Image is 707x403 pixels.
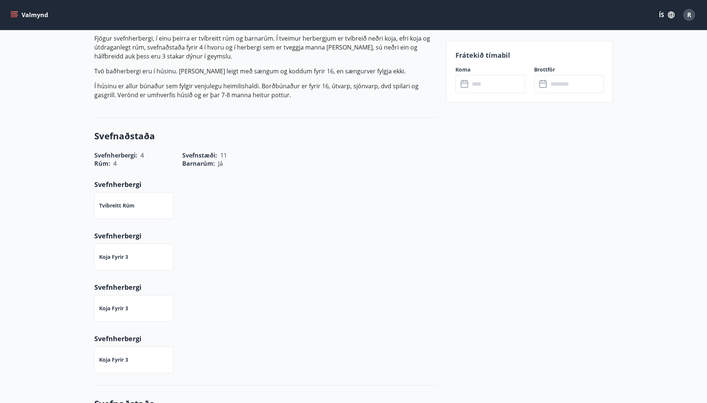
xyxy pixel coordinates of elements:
p: Í húsinu er allur búnaður sem fylgir venjulegu heimilishaldi. Borðbúnaður er fyrir 16, útvarp, sj... [94,82,437,99]
p: Tvíbreitt rúm [99,202,135,209]
label: Koma [455,66,525,73]
p: Koja fyrir 3 [99,356,128,364]
label: Brottför [534,66,604,73]
p: Koja fyrir 3 [99,305,128,312]
p: Tvö baðherbergi eru í húsinu. [PERSON_NAME] leigt með sængum og koddum fyrir 16, en sængurver fyl... [94,67,437,76]
span: Barnarúm : [182,159,215,168]
p: Svefnherbergi [94,282,437,292]
span: Rúm : [94,159,110,168]
span: 4 [113,159,117,168]
span: Já [218,159,223,168]
p: Svefnherbergi [94,180,437,189]
span: R [687,11,691,19]
button: ÍS [655,8,679,22]
button: R [680,6,698,24]
p: Koja fyrir 3 [99,253,128,261]
p: Svefnherbergi [94,334,437,343]
p: Svefnherbergi [94,231,437,241]
p: Fjögur svefnherbergi, í einu þeirra er tvíbreitt rúm og barnarúm. Í tveimur herbergjum er tvíbrei... [94,34,437,61]
h3: Svefnaðstaða [94,130,437,142]
p: Frátekið tímabil [455,50,604,60]
button: menu [9,8,51,22]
